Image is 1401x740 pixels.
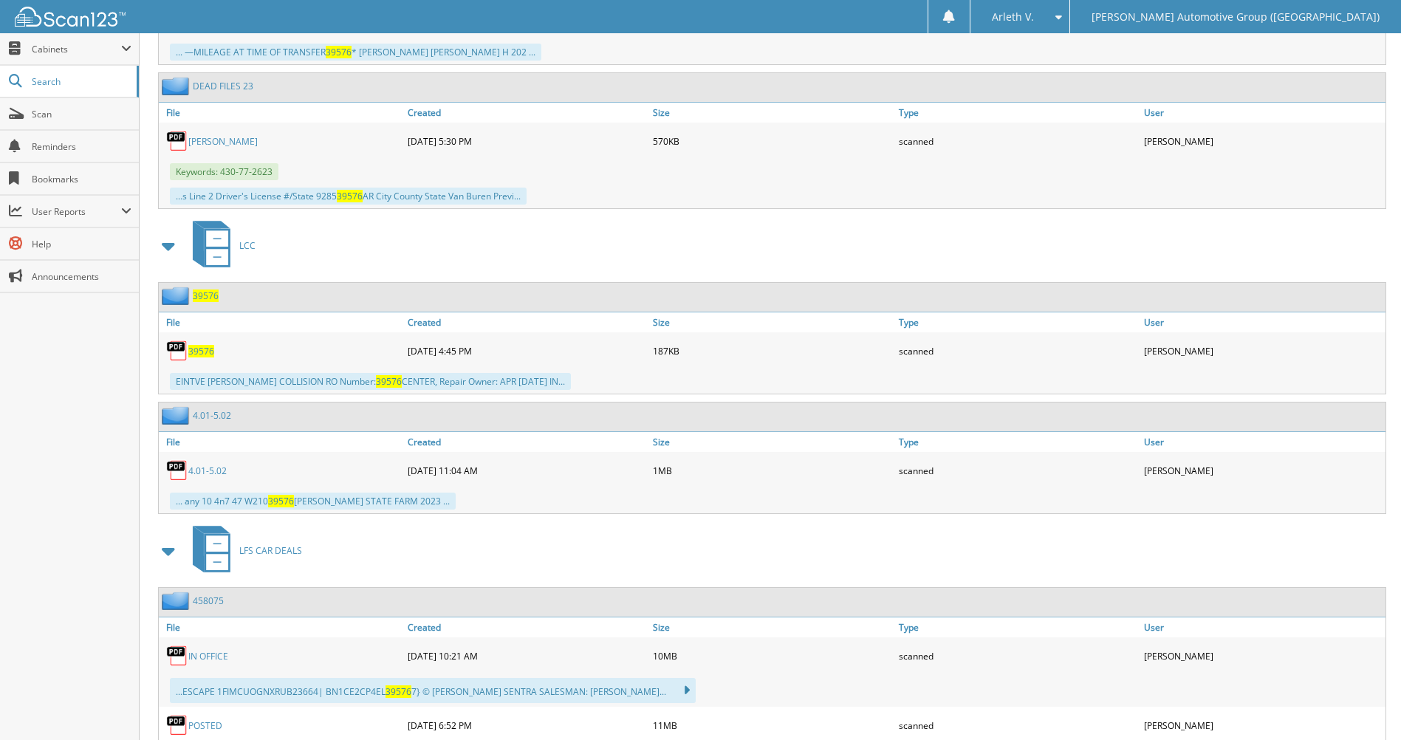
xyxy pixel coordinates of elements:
div: ...ESCAPE 1FIMCUOGNXRUB23664| BN1CE2CP4EL 7} © [PERSON_NAME] SENTRA SALESMAN: [PERSON_NAME]... [170,678,696,703]
span: User Reports [32,205,121,218]
a: IN OFFICE [188,650,228,662]
span: 39576 [386,685,411,698]
div: 187KB [649,336,894,366]
div: EINTVE [PERSON_NAME] COLLISION RO Number: CENTER, Repair Owner: APR [DATE] IN... [170,373,571,390]
img: folder2.png [162,592,193,610]
a: File [159,103,404,123]
a: Type [895,312,1140,332]
img: scan123-logo-white.svg [15,7,126,27]
div: [PERSON_NAME] [1140,126,1385,156]
img: PDF.png [166,714,188,736]
div: 1MB [649,456,894,485]
span: Scan [32,108,131,120]
img: PDF.png [166,340,188,362]
a: Created [404,312,649,332]
a: [PERSON_NAME] [188,135,258,148]
a: Created [404,103,649,123]
span: Keywords: 430-77-2623 [170,163,278,180]
div: [DATE] 4:45 PM [404,336,649,366]
img: folder2.png [162,406,193,425]
span: Bookmarks [32,173,131,185]
span: Announcements [32,270,131,283]
div: 11MB [649,710,894,740]
img: folder2.png [162,287,193,305]
div: [PERSON_NAME] [1140,336,1385,366]
a: User [1140,103,1385,123]
div: [DATE] 10:21 AM [404,641,649,671]
div: 10MB [649,641,894,671]
img: PDF.png [166,130,188,152]
span: Search [32,75,129,88]
div: ...s Line 2 Driver's License #/State 9285 AR City County State Van Buren Previ... [170,188,527,205]
a: File [159,312,404,332]
div: scanned [895,126,1140,156]
a: Type [895,432,1140,452]
a: Size [649,432,894,452]
a: LFS CAR DEALS [184,521,302,580]
span: LCC [239,239,256,252]
a: Size [649,103,894,123]
span: LFS CAR DEALS [239,544,302,557]
span: 39576 [326,46,352,58]
div: scanned [895,710,1140,740]
a: User [1140,617,1385,637]
a: 39576 [188,345,214,357]
img: PDF.png [166,645,188,667]
a: Created [404,432,649,452]
a: Created [404,617,649,637]
span: 39576 [268,495,294,507]
span: 39576 [376,375,402,388]
a: User [1140,432,1385,452]
div: [DATE] 5:30 PM [404,126,649,156]
a: POSTED [188,719,222,732]
div: ... —MILEAGE AT TIME OF TRANSFER * [PERSON_NAME] [PERSON_NAME] H 202 ... [170,44,541,61]
div: scanned [895,456,1140,485]
div: [DATE] 11:04 AM [404,456,649,485]
div: [PERSON_NAME] [1140,641,1385,671]
span: Reminders [32,140,131,153]
a: Type [895,103,1140,123]
a: 4.01-5.02 [188,465,227,477]
div: ... any 10 4n7 47 W210 [PERSON_NAME] STATE FARM 2023 ... [170,493,456,510]
div: scanned [895,336,1140,366]
span: 39576 [337,190,363,202]
div: 570KB [649,126,894,156]
div: [DATE] 6:52 PM [404,710,649,740]
a: 39576 [193,290,219,302]
span: Help [32,238,131,250]
a: 4.01-5.02 [193,409,231,422]
div: [PERSON_NAME] [1140,710,1385,740]
div: scanned [895,641,1140,671]
img: folder2.png [162,77,193,95]
a: Size [649,312,894,332]
img: PDF.png [166,459,188,482]
a: 458075 [193,595,224,607]
a: LCC [184,216,256,275]
span: Cabinets [32,43,121,55]
div: [PERSON_NAME] [1140,456,1385,485]
a: File [159,432,404,452]
a: DEAD FILES 23 [193,80,253,92]
a: Size [649,617,894,637]
a: File [159,617,404,637]
span: [PERSON_NAME] Automotive Group ([GEOGRAPHIC_DATA]) [1092,13,1380,21]
span: Arleth V. [992,13,1034,21]
a: User [1140,312,1385,332]
a: Type [895,617,1140,637]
